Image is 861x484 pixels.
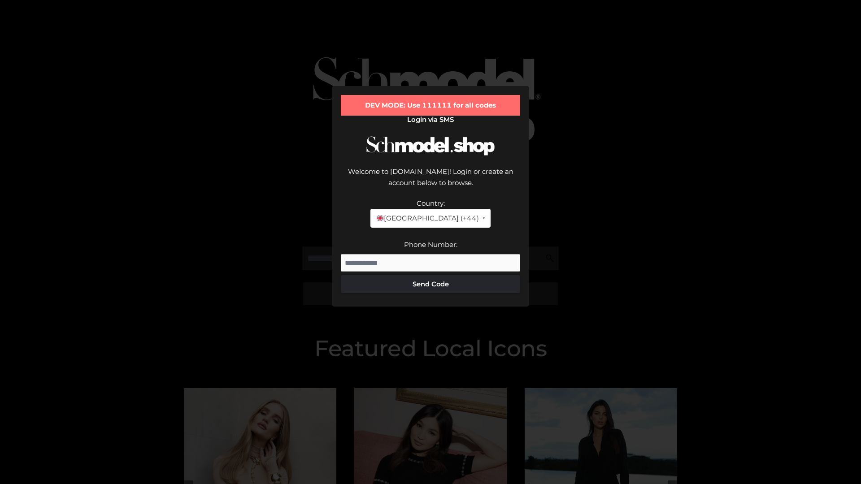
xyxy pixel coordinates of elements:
span: [GEOGRAPHIC_DATA] (+44) [376,212,478,224]
div: Welcome to [DOMAIN_NAME]! Login or create an account below to browse. [341,166,520,198]
img: 🇬🇧 [377,215,383,221]
div: DEV MODE: Use 111111 for all codes [341,95,520,116]
h2: Login via SMS [341,116,520,124]
button: Send Code [341,275,520,293]
label: Phone Number: [404,240,457,249]
label: Country: [417,199,445,207]
img: Schmodel Logo [363,128,498,164]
